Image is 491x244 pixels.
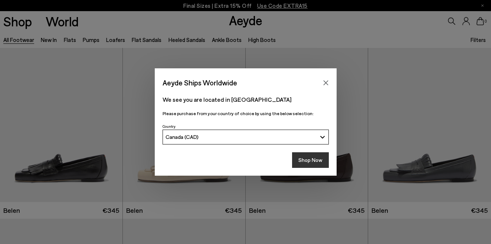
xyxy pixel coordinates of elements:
[292,152,329,168] button: Shop Now
[163,124,176,128] span: Country
[163,110,329,117] p: Please purchase from your country of choice by using the below selection:
[163,95,329,104] p: We see you are located in [GEOGRAPHIC_DATA]
[163,76,237,89] span: Aeyde Ships Worldwide
[320,77,331,88] button: Close
[166,134,199,140] span: Canada (CAD)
